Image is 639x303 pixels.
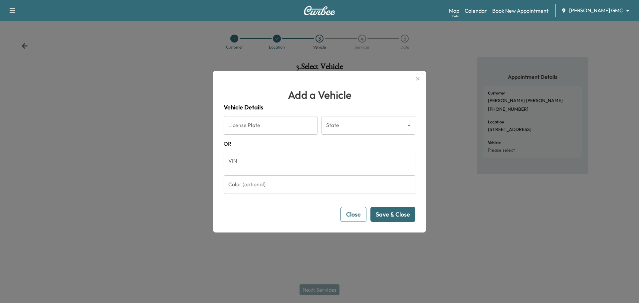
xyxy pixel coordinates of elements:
[452,14,459,19] div: Beta
[465,7,487,15] a: Calendar
[449,7,459,15] a: MapBeta
[569,7,623,14] span: [PERSON_NAME] GMC
[224,87,415,103] h1: Add a Vehicle
[304,6,335,15] img: Curbee Logo
[224,140,415,148] span: OR
[224,103,415,112] h4: Vehicle Details
[370,207,415,222] button: Save & Close
[340,207,366,222] button: Close
[492,7,548,15] a: Book New Appointment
